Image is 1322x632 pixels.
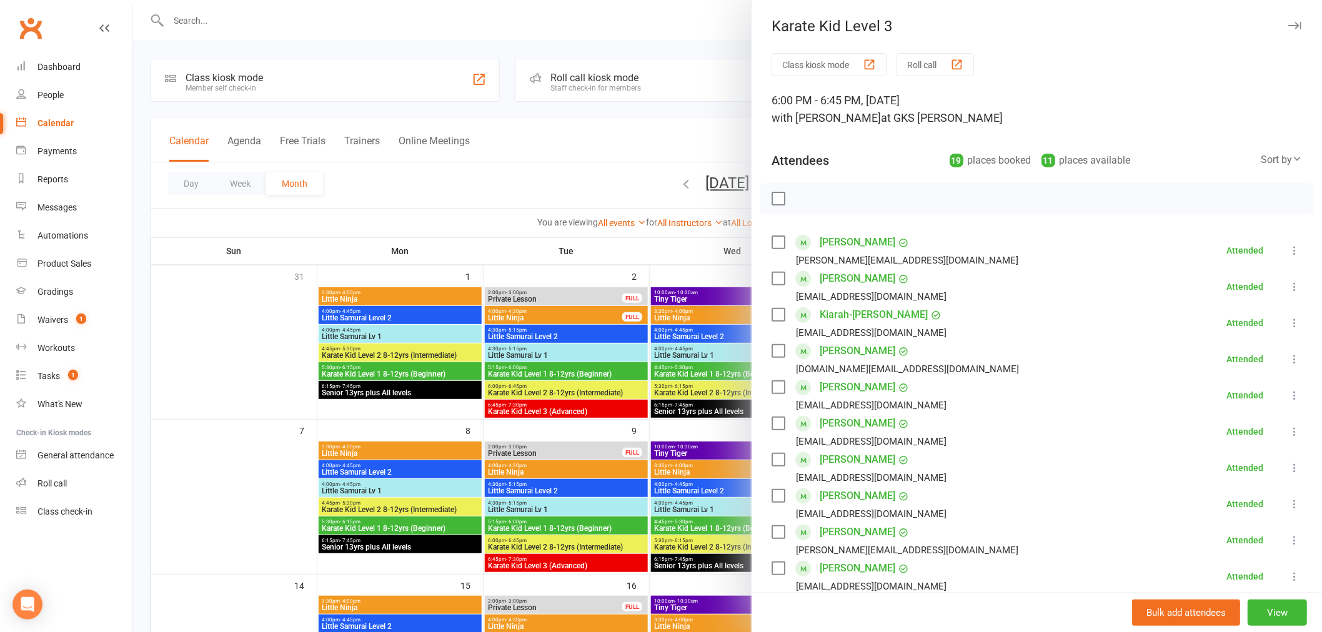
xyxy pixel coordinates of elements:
div: Attended [1226,282,1263,291]
button: Class kiosk mode [772,53,887,76]
div: [PERSON_NAME][EMAIL_ADDRESS][DOMAIN_NAME] [796,252,1018,269]
a: Automations [16,222,132,250]
a: Payments [16,137,132,165]
div: Attended [1226,391,1263,400]
span: at GKS [PERSON_NAME] [881,111,1003,124]
div: Attended [1226,427,1263,436]
div: [EMAIL_ADDRESS][DOMAIN_NAME] [796,325,947,341]
a: [PERSON_NAME] [820,486,895,506]
div: [EMAIL_ADDRESS][DOMAIN_NAME] [796,289,947,305]
a: Waivers 1 [16,306,132,334]
div: Attended [1226,536,1263,545]
a: [PERSON_NAME] [820,413,895,433]
button: Bulk add attendees [1132,600,1240,626]
div: General attendance [37,450,114,460]
div: Payments [37,146,77,156]
div: What's New [37,399,82,409]
div: Tasks [37,371,60,381]
a: Reports [16,165,132,194]
span: 1 [76,314,86,324]
div: [EMAIL_ADDRESS][DOMAIN_NAME] [796,397,947,413]
a: [PERSON_NAME] [820,269,895,289]
a: Clubworx [15,12,46,44]
div: Sort by [1261,152,1302,168]
a: Class kiosk mode [16,498,132,526]
a: Kiarah-[PERSON_NAME] [820,305,928,325]
a: Workouts [16,334,132,362]
div: Gradings [37,287,73,297]
div: Roll call [37,478,67,488]
div: places available [1041,152,1131,169]
div: 19 [950,154,963,167]
a: [PERSON_NAME] [820,450,895,470]
div: Attended [1226,572,1263,581]
a: General attendance kiosk mode [16,442,132,470]
div: People [37,90,64,100]
div: Class check-in [37,506,92,516]
div: [PERSON_NAME][EMAIL_ADDRESS][DOMAIN_NAME] [796,542,1018,558]
span: 1 [68,370,78,380]
button: Roll call [897,53,974,76]
a: What's New [16,390,132,418]
a: Product Sales [16,250,132,278]
a: Roll call [16,470,132,498]
a: [PERSON_NAME] [820,232,895,252]
div: places booked [950,152,1031,169]
div: [EMAIL_ADDRESS][DOMAIN_NAME] [796,578,947,595]
span: with [PERSON_NAME] [772,111,881,124]
a: People [16,81,132,109]
div: Reports [37,174,68,184]
div: Messages [37,202,77,212]
a: [PERSON_NAME] [820,558,895,578]
div: [EMAIL_ADDRESS][DOMAIN_NAME] [796,470,947,486]
div: Workouts [37,343,75,353]
div: Attendees [772,152,829,169]
div: [DOMAIN_NAME][EMAIL_ADDRESS][DOMAIN_NAME] [796,361,1019,377]
a: Tasks 1 [16,362,132,390]
div: Dashboard [37,62,81,72]
div: 6:00 PM - 6:45 PM, [DATE] [772,92,1302,127]
div: 11 [1041,154,1055,167]
div: [EMAIL_ADDRESS][DOMAIN_NAME] [796,506,947,522]
div: Calendar [37,118,74,128]
div: Karate Kid Level 3 [752,17,1322,35]
a: [PERSON_NAME] [820,377,895,397]
a: Dashboard [16,53,132,81]
a: Messages [16,194,132,222]
div: Product Sales [37,259,91,269]
a: [PERSON_NAME] [820,522,895,542]
div: Automations [37,230,88,240]
div: Attended [1226,246,1263,255]
a: Gradings [16,278,132,306]
div: Attended [1226,463,1263,472]
div: Attended [1226,355,1263,363]
a: [PERSON_NAME] [820,341,895,361]
div: Waivers [37,315,68,325]
button: View [1248,600,1307,626]
a: Calendar [16,109,132,137]
div: Open Intercom Messenger [12,590,42,620]
div: [EMAIL_ADDRESS][DOMAIN_NAME] [796,433,947,450]
div: Attended [1226,500,1263,508]
div: Attended [1226,318,1263,327]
